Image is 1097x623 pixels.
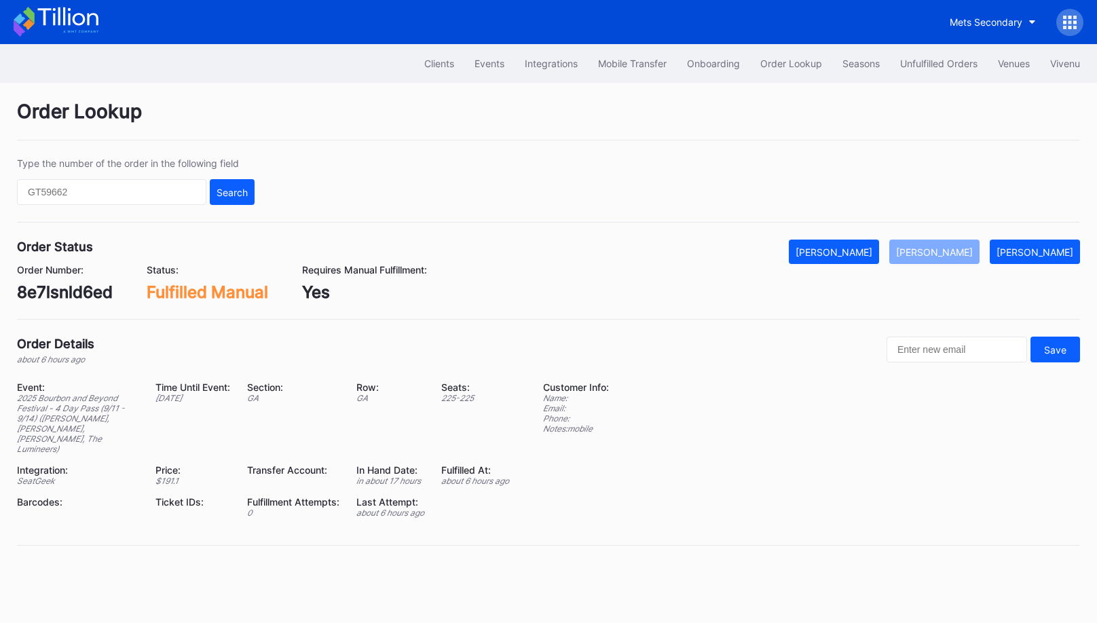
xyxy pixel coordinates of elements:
[464,51,515,76] button: Events
[598,58,667,69] div: Mobile Transfer
[760,58,822,69] div: Order Lookup
[789,240,879,264] button: [PERSON_NAME]
[17,381,138,393] div: Event:
[887,337,1027,362] input: Enter new email
[1030,337,1080,362] button: Save
[17,393,138,454] div: 2025 Bourbon and Beyond Festival - 4 Day Pass (9/11 - 9/14) ([PERSON_NAME], [PERSON_NAME], [PERSO...
[155,476,230,486] div: $ 191.1
[900,58,978,69] div: Unfulfilled Orders
[302,264,427,276] div: Requires Manual Fulfillment:
[247,381,339,393] div: Section:
[17,282,113,302] div: 8e7lsnld6ed
[940,10,1046,35] button: Mets Secondary
[356,393,424,403] div: GA
[155,393,230,403] div: [DATE]
[889,240,980,264] button: [PERSON_NAME]
[890,51,988,76] button: Unfulfilled Orders
[17,100,1080,140] div: Order Lookup
[247,393,339,403] div: GA
[424,58,454,69] div: Clients
[896,246,973,258] div: [PERSON_NAME]
[441,381,509,393] div: Seats:
[475,58,504,69] div: Events
[247,508,339,518] div: 0
[1050,58,1080,69] div: Vivenu
[17,464,138,476] div: Integration:
[17,476,138,486] div: SeatGeek
[414,51,464,76] button: Clients
[998,58,1030,69] div: Venues
[147,264,268,276] div: Status:
[796,246,872,258] div: [PERSON_NAME]
[17,264,113,276] div: Order Number:
[17,337,94,351] div: Order Details
[17,354,94,364] div: about 6 hours ago
[356,381,424,393] div: Row:
[441,476,509,486] div: about 6 hours ago
[543,403,609,413] div: Email:
[356,464,424,476] div: In Hand Date:
[441,464,509,476] div: Fulfilled At:
[155,381,230,393] div: Time Until Event:
[1040,51,1090,76] button: Vivenu
[687,58,740,69] div: Onboarding
[750,51,832,76] button: Order Lookup
[217,187,248,198] div: Search
[356,508,424,518] div: about 6 hours ago
[441,393,509,403] div: 225 - 225
[1044,344,1066,356] div: Save
[147,282,268,302] div: Fulfilled Manual
[356,496,424,508] div: Last Attempt:
[525,58,578,69] div: Integrations
[543,393,609,403] div: Name:
[543,423,609,434] div: Notes: mobile
[832,51,890,76] button: Seasons
[155,464,230,476] div: Price:
[588,51,677,76] button: Mobile Transfer
[543,413,609,423] div: Phone:
[990,240,1080,264] button: [PERSON_NAME]
[17,179,206,205] input: GT59662
[155,496,230,508] div: Ticket IDs:
[356,476,424,486] div: in about 17 hours
[210,179,255,205] button: Search
[17,496,138,508] div: Barcodes:
[988,51,1040,76] button: Venues
[302,282,427,302] div: Yes
[247,496,339,508] div: Fulfillment Attempts:
[515,51,588,76] button: Integrations
[842,58,880,69] div: Seasons
[677,51,750,76] button: Onboarding
[17,157,255,169] div: Type the number of the order in the following field
[17,240,93,254] div: Order Status
[543,381,609,393] div: Customer Info:
[247,464,339,476] div: Transfer Account:
[997,246,1073,258] div: [PERSON_NAME]
[950,16,1022,28] div: Mets Secondary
